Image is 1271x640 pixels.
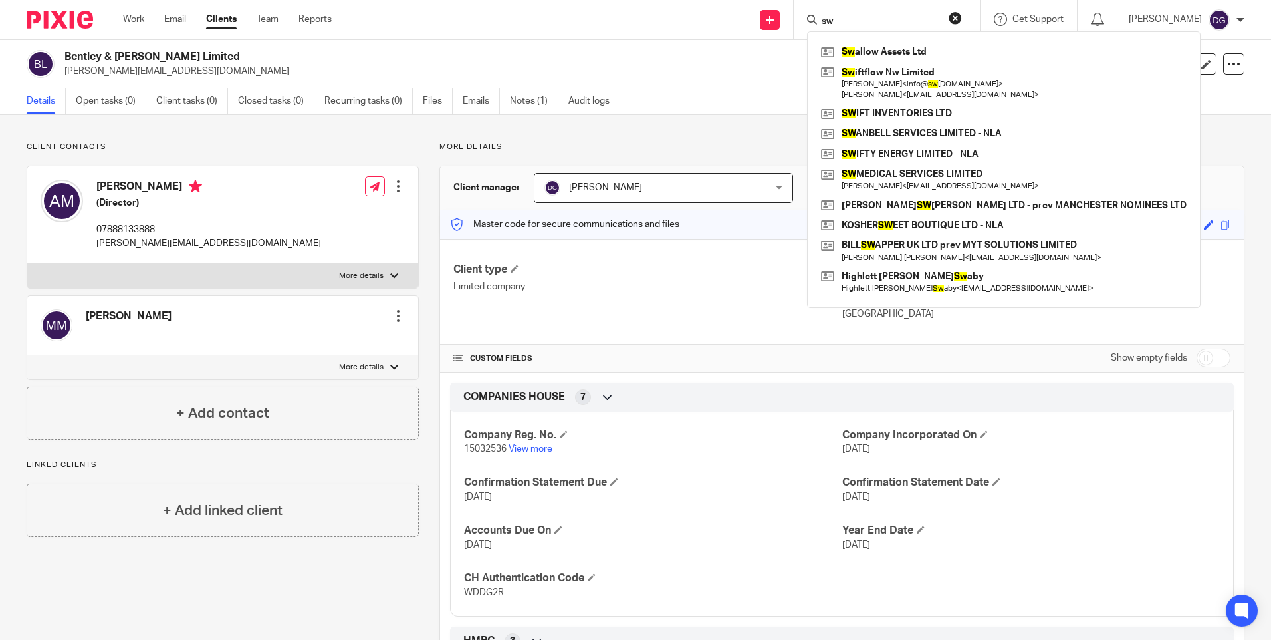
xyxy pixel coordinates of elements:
p: [PERSON_NAME][EMAIL_ADDRESS][DOMAIN_NAME] [96,237,321,250]
input: Search [820,16,940,28]
a: Clients [206,13,237,26]
a: Work [123,13,144,26]
a: Email [164,13,186,26]
a: Closed tasks (0) [238,88,314,114]
span: COMPANIES HOUSE [463,390,565,404]
img: svg%3E [41,180,83,222]
h4: Confirmation Statement Date [842,476,1220,490]
a: Recurring tasks (0) [324,88,413,114]
p: Master code for secure communications and files [450,218,679,231]
span: [DATE] [842,444,870,454]
h4: Client type [453,263,842,277]
a: Audit logs [568,88,620,114]
h4: [PERSON_NAME] [86,309,172,323]
span: 7 [580,391,586,404]
a: Reports [298,13,332,26]
p: Client contacts [27,142,419,152]
span: [DATE] [842,492,870,502]
p: [PERSON_NAME][EMAIL_ADDRESS][DOMAIN_NAME] [64,65,1064,78]
p: [GEOGRAPHIC_DATA] [842,307,1230,321]
span: 15032536 [464,444,507,454]
a: Open tasks (0) [76,88,146,114]
h3: Client manager [453,181,520,194]
p: Limited company [453,280,842,293]
span: Get Support [1012,15,1064,24]
p: More details [439,142,1244,152]
button: Clear [949,11,962,25]
img: Pixie [27,11,93,29]
h5: (Director) [96,196,321,210]
h4: Accounts Due On [464,524,842,538]
p: More details [339,362,384,373]
h4: Year End Date [842,524,1220,538]
a: View more [509,444,552,454]
span: [DATE] [464,492,492,502]
a: Files [423,88,453,114]
h4: + Add contact [176,403,269,424]
span: WDDG2R [464,588,504,597]
a: Emails [463,88,500,114]
p: More details [339,271,384,281]
img: svg%3E [1209,9,1230,31]
i: Primary [189,180,202,193]
h4: + Add linked client [163,500,283,521]
img: svg%3E [544,180,560,196]
p: 07888133888 [96,223,321,236]
p: Linked clients [27,460,419,470]
h4: [PERSON_NAME] [96,180,321,196]
img: svg%3E [41,309,72,341]
a: Details [27,88,66,114]
h2: Bentley & [PERSON_NAME] Limited [64,50,864,64]
h4: Confirmation Statement Due [464,476,842,490]
h4: Company Reg. No. [464,428,842,442]
p: [PERSON_NAME] [1129,13,1202,26]
label: Show empty fields [1111,351,1187,365]
h4: CH Authentication Code [464,571,842,585]
a: Team [257,13,279,26]
span: [DATE] [842,540,870,550]
img: svg%3E [27,50,55,78]
h4: CUSTOM FIELDS [453,353,842,364]
span: [DATE] [464,540,492,550]
a: Notes (1) [510,88,558,114]
h4: Company Incorporated On [842,428,1220,442]
a: Client tasks (0) [156,88,228,114]
span: [PERSON_NAME] [569,183,642,192]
